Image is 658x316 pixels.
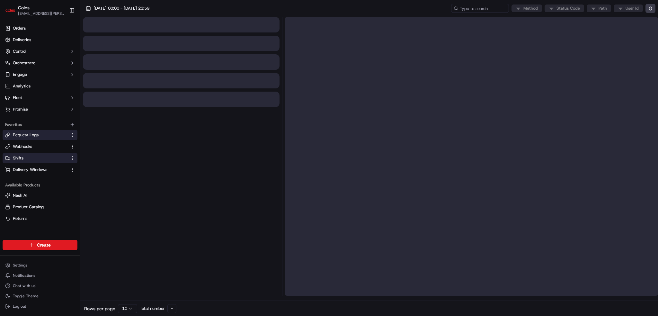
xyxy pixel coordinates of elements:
button: Settings [3,261,77,270]
button: Nash AI [3,190,77,201]
span: Engage [13,72,27,77]
button: Start new chat [109,63,117,71]
div: 📗 [6,94,12,99]
button: Product Catalog [3,202,77,212]
span: Request Logs [13,132,39,138]
img: Coles [5,5,15,15]
div: We're available if you need us! [22,68,81,73]
button: Coles [18,5,30,11]
button: ColesColes[EMAIL_ADDRESS][PERSON_NAME][PERSON_NAME][DOMAIN_NAME] [3,3,67,18]
span: Product Catalog [13,204,44,210]
span: Orchestrate [13,60,35,66]
a: Analytics [3,81,77,91]
input: Got a question? Start typing here... [17,41,116,48]
button: Control [3,46,77,57]
button: Log out [3,302,77,311]
button: Create [3,240,77,250]
button: Request Logs [3,130,77,140]
a: Request Logs [5,132,67,138]
span: Rows per page [84,305,115,312]
a: Webhooks [5,144,67,149]
button: Promise [3,104,77,114]
span: Control [13,49,26,54]
button: Chat with us! [3,281,77,290]
button: [DATE] 00:00 - [DATE] 23:59 [83,4,152,13]
a: Returns [5,216,75,221]
button: Notifications [3,271,77,280]
span: Nash AI [13,193,27,198]
span: Delivery Windows [13,167,47,173]
span: Notifications [13,273,35,278]
button: Webhooks [3,141,77,152]
span: Log out [13,304,26,309]
button: Engage [3,69,77,80]
span: Returns [13,216,27,221]
a: Deliveries [3,35,77,45]
a: Nash AI [5,193,75,198]
img: Nash [6,6,19,19]
span: [DATE] 00:00 - [DATE] 23:59 [93,5,149,11]
a: Powered byPylon [45,109,78,114]
div: Available Products [3,180,77,190]
span: Orders [13,25,26,31]
span: Settings [13,263,27,268]
a: Shifts [5,155,67,161]
button: Delivery Windows [3,165,77,175]
button: Returns [3,213,77,224]
input: Type to search [451,4,509,13]
a: Delivery Windows [5,167,67,173]
button: Fleet [3,93,77,103]
span: Total number [140,306,165,311]
span: Shifts [13,155,23,161]
img: 1736555255976-a54dd68f-1ca7-489b-9aae-adbdc363a1c4 [6,61,18,73]
p: Welcome 👋 [6,26,117,36]
a: 📗Knowledge Base [4,91,52,102]
span: Analytics [13,83,31,89]
button: [EMAIL_ADDRESS][PERSON_NAME][PERSON_NAME][DOMAIN_NAME] [18,11,64,16]
span: Toggle Theme [13,293,39,299]
a: Orders [3,23,77,33]
span: Pylon [64,109,78,114]
div: Start new chat [22,61,105,68]
span: Deliveries [13,37,31,43]
span: Webhooks [13,144,32,149]
span: Promise [13,106,28,112]
a: Product Catalog [5,204,75,210]
button: Shifts [3,153,77,163]
span: Fleet [13,95,22,101]
div: 💻 [54,94,59,99]
span: Create [37,242,51,248]
span: Knowledge Base [13,93,49,100]
a: 💻API Documentation [52,91,106,102]
div: - [167,304,176,313]
span: API Documentation [61,93,103,100]
div: Favorites [3,120,77,130]
button: Orchestrate [3,58,77,68]
span: Chat with us! [13,283,36,288]
button: Toggle Theme [3,292,77,301]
